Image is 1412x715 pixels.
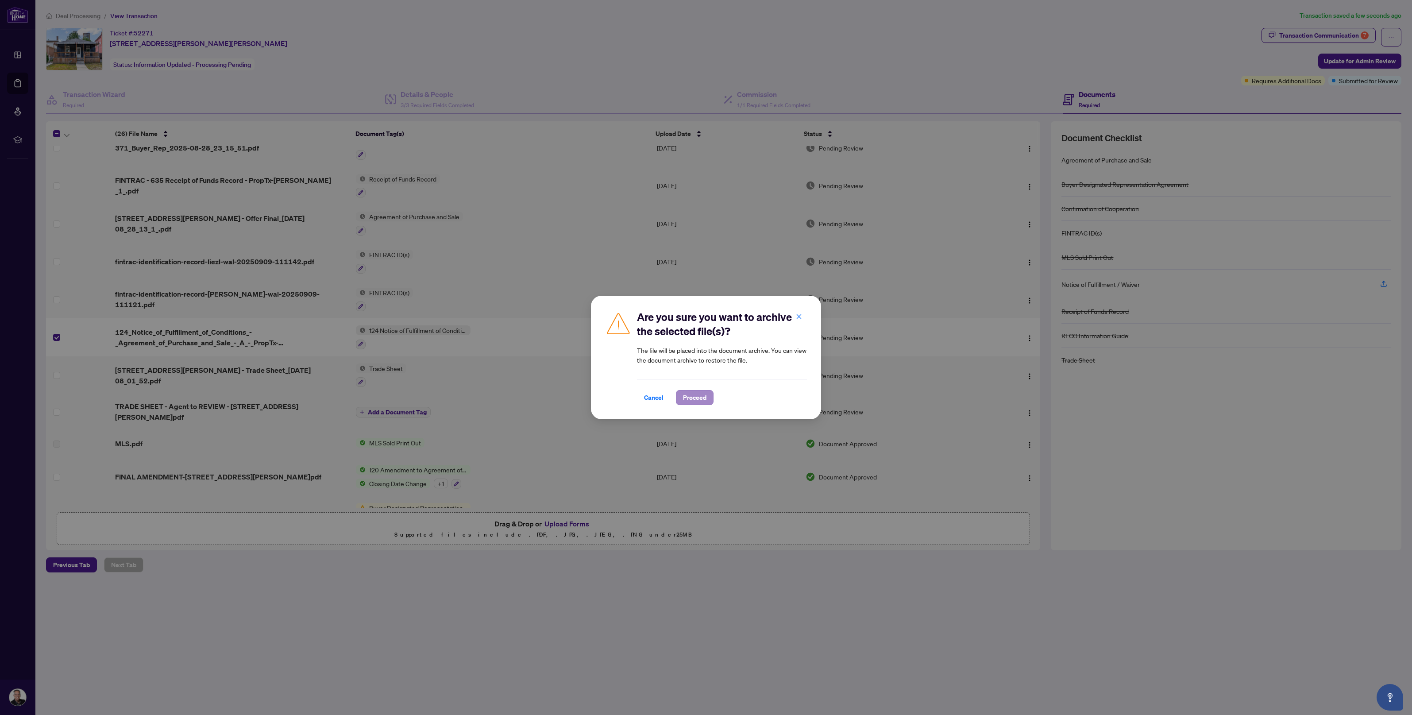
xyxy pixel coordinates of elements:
[637,345,807,365] article: The file will be placed into the document archive. You can view the document archive to restore t...
[796,313,802,320] span: close
[1377,684,1403,711] button: Open asap
[605,310,632,336] img: Caution Icon
[676,390,714,405] button: Proceed
[644,390,664,405] span: Cancel
[637,310,807,338] h2: Are you sure you want to archive the selected file(s)?
[637,390,671,405] button: Cancel
[683,390,706,405] span: Proceed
